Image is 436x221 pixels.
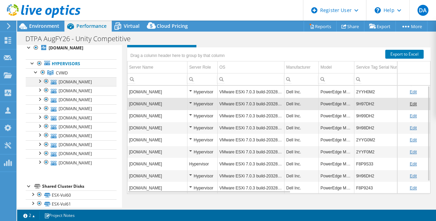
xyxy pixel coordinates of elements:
[218,110,284,122] td: Column OS, Value VMware ESXi 7.0.3 build-20328353
[284,61,319,73] td: Manufacturer Column
[410,90,417,94] a: Edit
[26,44,117,53] a: [DOMAIN_NAME]
[19,211,40,220] a: 2
[187,146,218,158] td: Column Server Role, Value Hypervisor
[26,68,117,77] a: CVWD
[128,122,187,134] td: Column Server Name, Value cvwdesxi02.administration.com
[26,149,117,158] a: [DOMAIN_NAME]
[354,122,411,134] td: Column Service Tag Serial Number, Value 9H98DH2
[187,158,218,170] td: Column Server Role, Value Hypervisor
[385,50,424,59] a: Export to Excel
[26,95,117,104] a: [DOMAIN_NAME]
[284,110,319,122] td: Column Manufacturer, Value Dell Inc.
[42,182,117,190] div: Shared Cluster Disks
[39,211,80,220] a: Project Notes
[218,170,284,182] td: Column OS, Value VMware ESXi 7.0.3 build-20328353
[410,102,417,106] a: Edit
[128,73,187,85] td: Column Server Name, Filter cell
[187,61,218,73] td: Server Role Column
[49,45,83,51] b: [DOMAIN_NAME]
[187,122,218,134] td: Column Server Role, Value Hypervisor
[410,114,417,118] a: Edit
[26,77,117,86] a: [DOMAIN_NAME]
[26,86,117,95] a: [DOMAIN_NAME]
[375,7,381,13] svg: \n
[187,182,218,194] td: Column Server Role, Value Hypervisor
[128,158,187,170] td: Column Server Name, Value cvwdesxi08.administration.com
[26,158,117,167] a: [DOMAIN_NAME]
[128,170,187,182] td: Column Server Name, Value cvwdesxi01.administration.com
[189,88,216,96] div: Hypervisor
[128,98,187,110] td: Column Server Name, Value cvwdesxi04.administration.com
[336,21,364,32] a: Share
[304,21,337,32] a: Reports
[284,134,319,146] td: Column Manufacturer, Value Dell Inc.
[129,51,227,60] div: Drag a column header here to group by that column
[187,98,218,110] td: Column Server Role, Value Hypervisor
[320,63,332,71] div: Model
[26,131,117,140] a: [DOMAIN_NAME]
[189,124,216,132] div: Hypervisor
[189,100,216,108] div: Hypervisor
[319,134,354,146] td: Column Model, Value PowerEdge M630
[286,63,311,71] div: Manufacturer
[187,86,218,98] td: Column Server Role, Value Hypervisor
[189,160,216,168] div: Hypervisor
[56,70,68,76] span: CVWD
[26,113,117,122] a: [DOMAIN_NAME]
[354,170,411,182] td: Column Service Tag Serial Number, Value 9H96DH2
[187,134,218,146] td: Column Server Role, Value Hypervisor
[410,126,417,130] a: Edit
[22,35,141,43] h1: DTPA AugFY26 - Unity Competitive
[319,122,354,134] td: Column Model, Value PowerEdge M630
[189,136,216,144] div: Hypervisor
[319,146,354,158] td: Column Model, Value PowerEdge M630
[356,63,405,71] div: Service Tag Serial Number
[319,158,354,170] td: Column Model, Value PowerEdge M640
[128,146,187,158] td: Column Server Name, Value cvwdesxi11.administration.com
[127,47,431,193] div: Data grid
[187,73,218,85] td: Column Server Role, Filter cell
[354,73,411,85] td: Column Service Tag Serial Number, Filter cell
[284,122,319,134] td: Column Manufacturer, Value Dell Inc.
[284,98,319,110] td: Column Manufacturer, Value Dell Inc.
[354,110,411,122] td: Column Service Tag Serial Number, Value 9H99DH2
[189,112,216,120] div: Hypervisor
[218,134,284,146] td: Column OS, Value VMware ESXi 7.0.3 build-20328353
[284,86,319,98] td: Column Manufacturer, Value Dell Inc.
[189,184,216,192] div: Hypervisor
[128,86,187,98] td: Column Server Name, Value cvwdesxi09.administration.com
[319,73,354,85] td: Column Model, Filter cell
[354,158,411,170] td: Column Service Tag Serial Number, Value F8P9S33
[396,21,427,32] a: More
[354,146,411,158] td: Column Service Tag Serial Number, Value 2YYF0M2
[157,23,188,29] span: Cloud Pricing
[284,182,319,194] td: Column Manufacturer, Value Dell Inc.
[410,138,417,142] a: Edit
[364,21,396,32] a: Export
[128,134,187,146] td: Column Server Name, Value cvwdesxi10.administration.com
[319,98,354,110] td: Column Model, Value PowerEdge M630
[354,61,411,73] td: Service Tag Serial Number Column
[354,182,411,194] td: Column Service Tag Serial Number, Value F8P9243
[128,182,187,194] td: Column Server Name, Value cvwdesxi07.administration.com
[128,110,187,122] td: Column Server Name, Value cvwdesxi03.administration.com
[284,158,319,170] td: Column Manufacturer, Value Dell Inc.
[26,140,117,149] a: [DOMAIN_NAME]
[410,186,417,190] a: Edit
[284,170,319,182] td: Column Manufacturer, Value Dell Inc.
[218,61,284,73] td: OS Column
[218,98,284,110] td: Column OS, Value VMware ESXi 7.0.3 build-20328353
[218,86,284,98] td: Column OS, Value VMware ESXi 7.0.3 build-20328353
[26,122,117,131] a: [DOMAIN_NAME]
[187,110,218,122] td: Column Server Role, Value Hypervisor
[218,182,284,194] td: Column OS, Value VMware ESXi 7.0.3 build-20328353
[218,73,284,85] td: Column OS, Filter cell
[187,170,218,182] td: Column Server Role, Value Hypervisor
[124,23,140,29] span: Virtual
[189,172,216,180] div: Hypervisor
[354,86,411,98] td: Column Service Tag Serial Number, Value 2YYH0M2
[410,174,417,178] a: Edit
[219,63,225,71] div: OS
[319,61,354,73] td: Model Column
